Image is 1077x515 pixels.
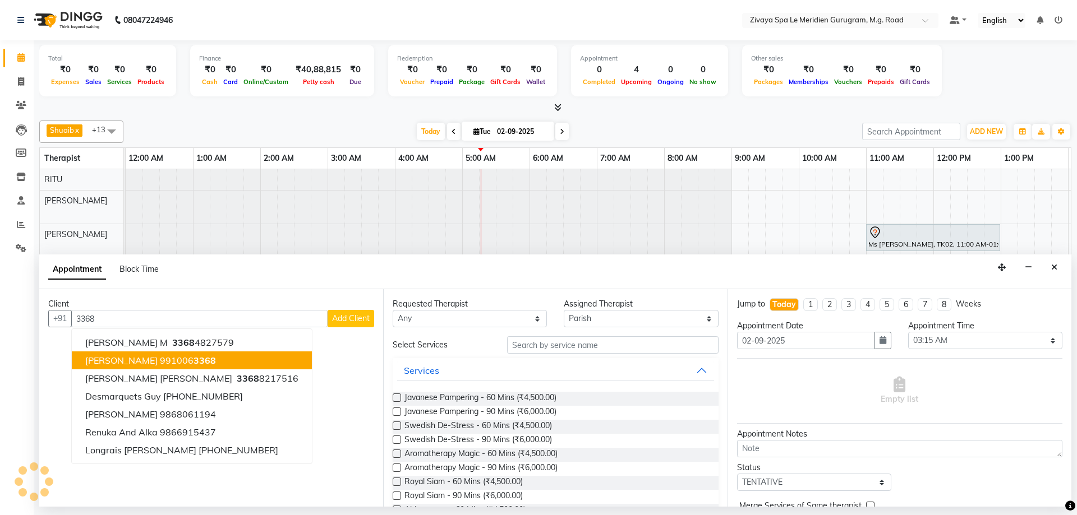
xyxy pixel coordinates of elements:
a: 8:00 AM [665,150,701,166]
a: 11:00 AM [867,150,907,166]
span: Gift Cards [897,78,933,86]
li: 8 [937,298,951,311]
div: ₹40,88,815 [291,63,346,76]
span: Appointment [48,259,106,280]
div: ₹0 [135,63,167,76]
span: [PERSON_NAME] m [85,337,168,348]
span: Prepaids [865,78,897,86]
div: Appointment Time [908,320,1062,332]
b: 08047224946 [123,4,173,36]
span: [PERSON_NAME] [44,229,107,239]
span: No show [687,78,719,86]
span: [PERSON_NAME] [PERSON_NAME] [85,373,232,384]
span: Vouchers [831,78,865,86]
div: Appointment [580,54,719,63]
div: ₹0 [831,63,865,76]
button: Services [397,360,714,381]
input: Search Appointment [862,123,960,140]
div: Today [772,299,796,310]
span: Therapist [44,153,80,163]
a: 9:00 AM [732,150,768,166]
span: Royal Siam - 90 Mins (₹6,000.00) [404,490,523,504]
div: Assigned Therapist [564,298,718,310]
a: x [74,126,79,134]
div: ₹0 [48,63,82,76]
span: Desmarquets Guy [85,391,161,402]
button: Close [1046,259,1062,276]
button: +91 [48,310,72,327]
span: Card [220,78,241,86]
span: Renuka and Alka [85,426,158,438]
li: 4 [860,298,875,311]
li: 2 [822,298,837,311]
a: 10:00 AM [799,150,840,166]
div: ₹0 [897,63,933,76]
div: Appointment Notes [737,428,1062,440]
div: ₹0 [427,63,456,76]
img: logo [29,4,105,36]
div: Redemption [397,54,548,63]
ngb-highlight: 9866915437 [160,426,216,438]
li: 5 [880,298,894,311]
span: Ongoing [655,78,687,86]
span: Cash [199,78,220,86]
span: Swedish De-Stress - 60 Mins (₹4,500.00) [404,420,552,434]
span: Tue [471,127,494,136]
div: 0 [687,63,719,76]
div: ₹0 [241,63,291,76]
span: [PERSON_NAME] [85,409,158,420]
a: 5:00 AM [463,150,499,166]
span: Wallet [523,78,548,86]
span: Javanese Pampering - 60 Mins (₹4,500.00) [404,392,556,406]
span: Gift Cards [487,78,523,86]
span: Services [104,78,135,86]
span: RITU [44,174,62,184]
span: Today [417,123,445,140]
span: Due [347,78,364,86]
a: 7:00 AM [597,150,633,166]
span: Aromatherapy Magic - 90 Mins (₹6,000.00) [404,462,558,476]
span: ADD NEW [970,127,1003,136]
span: +13 [92,125,114,134]
div: ₹0 [397,63,427,76]
input: 2025-09-02 [494,123,550,140]
div: Ms [PERSON_NAME], TK02, 11:00 AM-01:00 PM, The Healing Touch - 120 Mins [867,226,999,249]
span: 3368 [172,337,195,348]
ngb-highlight: [PHONE_NUMBER] [199,444,278,456]
a: 3:00 AM [328,150,364,166]
div: ₹0 [523,63,548,76]
span: Upcoming [618,78,655,86]
div: Jump to [737,298,765,310]
a: 1:00 AM [194,150,229,166]
span: Online/Custom [241,78,291,86]
span: Petty cash [300,78,337,86]
div: ₹0 [82,63,104,76]
div: ₹0 [751,63,786,76]
div: Appointment Date [737,320,891,332]
span: Aromatherapy Magic - 60 Mins (₹4,500.00) [404,448,558,462]
div: ₹0 [865,63,897,76]
li: 1 [803,298,818,311]
div: Services [404,364,439,377]
span: Sales [82,78,104,86]
div: ₹0 [220,63,241,76]
span: Expenses [48,78,82,86]
div: Status [737,462,891,474]
div: Select Services [384,339,498,351]
li: 6 [899,298,913,311]
div: ₹0 [104,63,135,76]
div: ₹0 [199,63,220,76]
span: Swedish De-Stress - 90 Mins (₹6,000.00) [404,434,552,448]
span: Javanese Pampering - 90 Mins (₹6,000.00) [404,406,556,420]
span: Voucher [397,78,427,86]
span: Package [456,78,487,86]
span: Packages [751,78,786,86]
span: Memberships [786,78,831,86]
a: 12:00 PM [934,150,974,166]
div: Client [48,298,374,310]
span: Block Time [119,264,159,274]
div: 0 [655,63,687,76]
span: 3368 [194,355,216,366]
div: 0 [580,63,618,76]
div: Requested Therapist [393,298,547,310]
